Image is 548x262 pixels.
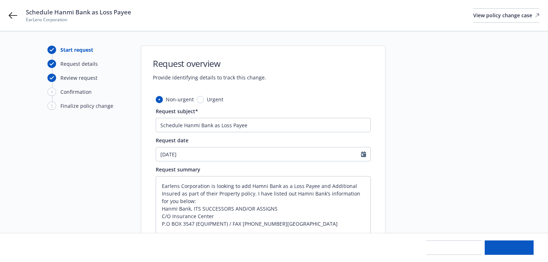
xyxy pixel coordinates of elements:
span: Urgent [207,96,223,103]
span: Save progress and exit [426,244,482,251]
input: MM/DD/YYYY [156,147,361,161]
div: Request details [60,60,98,68]
div: 4 [47,88,56,96]
button: Save progress and exit [426,240,482,255]
span: Request summary [156,166,200,173]
input: The subject will appear in the summary list view for quick reference. [156,118,371,132]
button: Continue [485,240,534,255]
span: Schedule Hanmi Bank as Loss Payee [26,8,131,17]
input: Urgent [197,96,204,103]
span: Non-urgent [166,96,194,103]
span: Provide identifying details to track this change. [153,74,266,81]
span: Request date [156,137,188,144]
a: View policy change case [473,8,539,23]
span: EarLens Corporation [26,17,131,23]
div: Review request [60,74,97,82]
span: Request subject* [156,108,198,115]
div: Confirmation [60,88,92,96]
div: Finalize policy change [60,102,113,110]
span: Continue [498,244,521,251]
div: View policy change case [473,9,539,22]
div: 5 [47,102,56,110]
div: Start request [60,46,93,54]
svg: Calendar [361,151,366,157]
h1: Request overview [153,58,266,69]
textarea: Earlens Corporation is looking to add Hamni Bank as a Loss Payee and Additional Insured as part o... [156,176,371,249]
input: Non-urgent [156,96,163,103]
